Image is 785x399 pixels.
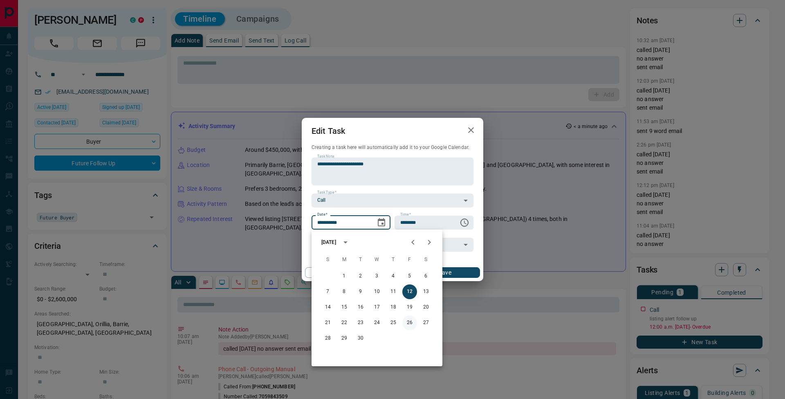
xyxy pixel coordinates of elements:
button: 11 [386,284,401,299]
button: 25 [386,316,401,330]
button: 5 [402,269,417,284]
label: Task Type [317,190,336,195]
button: 29 [337,331,352,346]
div: Call [312,194,473,207]
button: 10 [370,284,384,299]
span: Tuesday [353,252,368,268]
button: Previous month [405,234,421,250]
label: Task Note [317,154,334,159]
span: Thursday [386,252,401,268]
button: 21 [321,316,335,330]
button: 2 [353,269,368,284]
button: Choose date, selected date is Sep 12, 2025 [373,214,390,231]
button: Cancel [305,267,375,278]
button: 7 [321,284,335,299]
button: 9 [353,284,368,299]
label: Time [400,212,411,217]
button: calendar view is open, switch to year view [339,235,352,249]
span: Wednesday [370,252,384,268]
button: 28 [321,331,335,346]
button: 19 [402,300,417,315]
button: 15 [337,300,352,315]
button: 6 [419,269,433,284]
button: 24 [370,316,384,330]
button: 18 [386,300,401,315]
button: 27 [419,316,433,330]
button: 23 [353,316,368,330]
span: Monday [337,252,352,268]
button: 17 [370,300,384,315]
button: Choose time, selected time is 12:00 AM [456,214,473,231]
button: 22 [337,316,352,330]
button: 16 [353,300,368,315]
button: 30 [353,331,368,346]
span: Friday [402,252,417,268]
h2: Edit Task [302,118,355,144]
button: 3 [370,269,384,284]
button: Save [410,267,480,278]
div: [DATE] [321,239,336,246]
button: Next month [421,234,437,250]
button: 13 [419,284,433,299]
button: 26 [402,316,417,330]
button: 1 [337,269,352,284]
button: 14 [321,300,335,315]
p: Creating a task here will automatically add it to your Google Calendar. [312,144,473,151]
button: 12 [402,284,417,299]
span: Sunday [321,252,335,268]
button: 20 [419,300,433,315]
button: 4 [386,269,401,284]
span: Saturday [419,252,433,268]
button: 8 [337,284,352,299]
label: Date [317,212,327,217]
